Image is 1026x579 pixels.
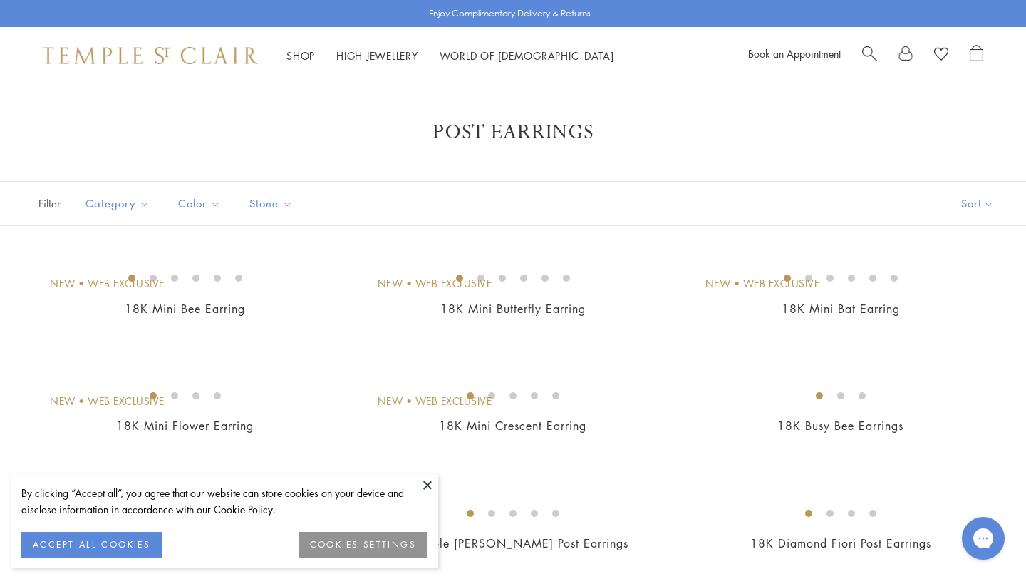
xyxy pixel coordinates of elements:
[440,48,614,63] a: World of [DEMOGRAPHIC_DATA]World of [DEMOGRAPHIC_DATA]
[239,188,304,220] button: Stone
[116,418,254,434] a: 18K Mini Flower Earring
[50,394,165,409] div: New • Web Exclusive
[777,418,903,434] a: 18K Busy Bee Earrings
[862,45,877,66] a: Search
[50,276,165,292] div: New • Web Exclusive
[440,301,586,317] a: 18K Mini Butterfly Earring
[57,120,969,145] h1: Post Earrings
[299,532,427,558] button: COOKIES SETTINGS
[378,276,492,292] div: New • Web Exclusive
[171,195,232,212] span: Color
[705,276,820,292] div: New • Web Exclusive
[75,188,160,220] button: Category
[782,301,900,317] a: 18K Mini Bat Earring
[378,394,492,409] div: New • Web Exclusive
[929,182,1026,225] button: Show sort by
[750,536,931,551] a: 18K Diamond Fiori Post Earrings
[242,195,304,212] span: Stone
[43,47,258,64] img: Temple St. Clair
[78,195,160,212] span: Category
[167,188,232,220] button: Color
[748,46,841,61] a: Book an Appointment
[955,512,1012,565] iframe: Gorgias live chat messenger
[286,48,315,63] a: ShopShop
[286,47,614,65] nav: Main navigation
[125,301,245,317] a: 18K Mini Bee Earring
[970,45,983,66] a: Open Shopping Bag
[429,6,591,21] p: Enjoy Complimentary Delivery & Returns
[336,48,418,63] a: High JewelleryHigh Jewellery
[21,532,162,558] button: ACCEPT ALL COOKIES
[439,418,586,434] a: 18K Mini Crescent Earring
[21,485,427,518] div: By clicking “Accept all”, you agree that our website can store cookies on your device and disclos...
[398,536,628,551] a: 18K Sole [PERSON_NAME] Post Earrings
[934,45,948,66] a: View Wishlist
